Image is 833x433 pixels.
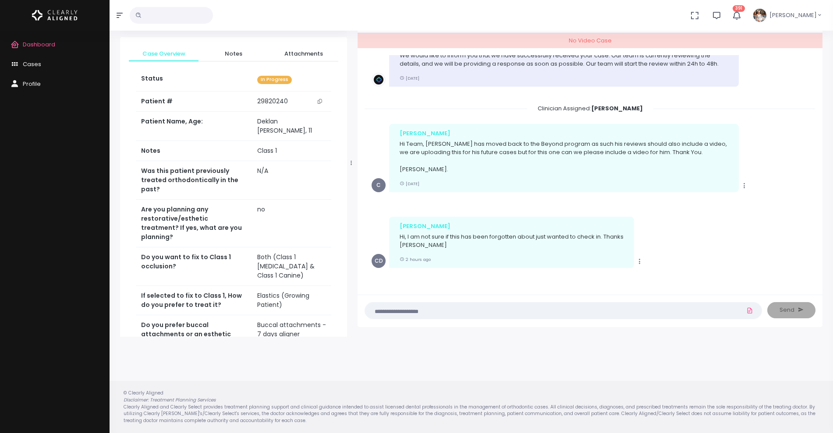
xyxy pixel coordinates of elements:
span: 391 [733,5,745,12]
div: scrollable content [365,55,815,285]
span: Attachments [276,49,331,58]
p: Hi Team, [PERSON_NAME] has moved back to the Beyond program as such his reviews should also inclu... [400,140,728,174]
td: Deklan [PERSON_NAME], 11 [252,112,331,141]
div: © Clearly Aligned Clearly Aligned and Clearly Select provides treatment planning support and clin... [115,390,828,424]
td: 29820240 [252,92,331,112]
small: [DATE] [400,181,419,187]
th: Was this patient previously treated orthodontically in the past? [136,161,252,199]
th: Do you prefer buccal attachments or an esthetic lingual attachment protocol? [136,315,252,353]
p: Dear Dr. We would like to inform you that we have successfully received your case. Our team is cu... [400,42,728,68]
th: Status [136,69,252,91]
small: [DATE] [400,75,419,81]
div: No Video Case [358,33,822,49]
span: Cases [23,60,41,68]
td: Both (Class 1 [MEDICAL_DATA] & Class 1 Canine) [252,247,331,285]
img: Header Avatar [752,7,768,23]
span: [PERSON_NAME] [769,11,817,20]
p: Hi, I am not sure if this has been forgotten about just wanted to check in. Thanks [PERSON_NAME] [400,232,624,250]
th: Do you want to fix to Class 1 occlusion? [136,247,252,285]
td: Class 1 [252,141,331,161]
th: Patient Name, Age: [136,112,252,141]
b: [PERSON_NAME] [591,104,643,113]
img: Logo Horizontal [32,6,78,25]
span: Clinician Assigned: [527,102,653,115]
a: Add Files [744,303,755,318]
span: Dashboard [23,40,55,49]
th: If selected to fix to Class 1, How do you prefer to treat it? [136,285,252,315]
td: Elastics (Growing Patient) [252,285,331,315]
span: Profile [23,80,41,88]
th: Are you planning any restorative/esthetic treatment? If yes, what are you planning? [136,199,252,247]
th: Patient # [136,91,252,112]
div: [PERSON_NAME] [400,222,624,231]
span: CD [372,254,386,268]
small: 2 hours ago [400,257,431,262]
td: no [252,199,331,247]
span: Case Overview [136,49,191,58]
td: N/A [252,161,331,199]
div: [PERSON_NAME] [400,129,728,138]
em: Disclaimer: Treatment Planning Services [124,397,216,403]
span: In Progress [257,76,292,84]
span: C [372,178,386,192]
td: Buccal attachments - 7 days aligner [252,315,331,353]
th: Notes [136,141,252,161]
span: Notes [206,49,261,58]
